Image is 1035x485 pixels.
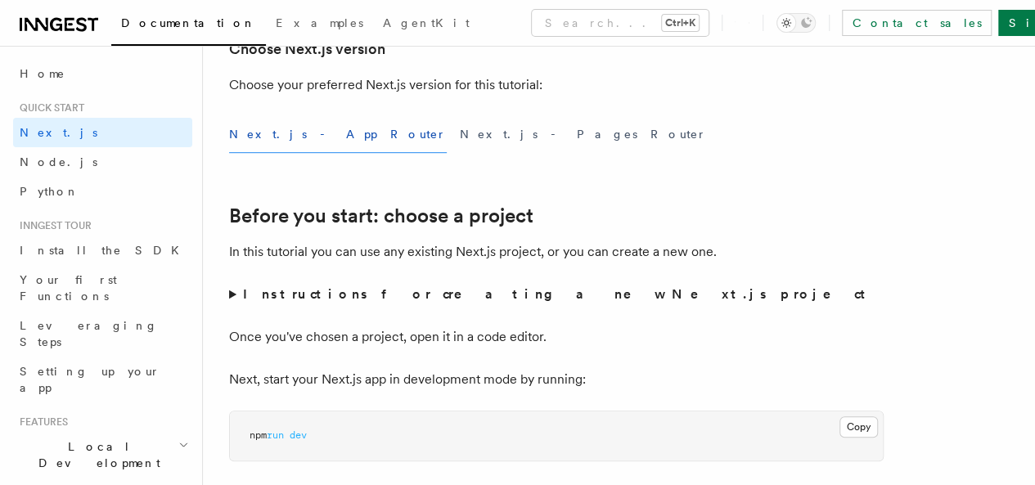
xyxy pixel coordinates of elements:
p: Once you've chosen a project, open it in a code editor. [229,326,884,348]
a: Documentation [111,5,266,46]
span: dev [290,429,307,441]
summary: Instructions for creating a new Next.js project [229,283,884,306]
span: Python [20,185,79,198]
a: Leveraging Steps [13,311,192,357]
button: Next.js - Pages Router [460,116,707,153]
a: Python [13,177,192,206]
a: Install the SDK [13,236,192,265]
span: Examples [276,16,363,29]
span: Your first Functions [20,273,117,303]
span: AgentKit [383,16,470,29]
button: Copy [839,416,878,438]
span: Setting up your app [20,365,160,394]
span: Install the SDK [20,244,189,257]
button: Local Development [13,432,192,478]
a: Next.js [13,118,192,147]
span: Local Development [13,438,178,471]
span: Node.js [20,155,97,168]
p: Next, start your Next.js app in development mode by running: [229,368,884,391]
button: Toggle dark mode [776,13,816,33]
button: Next.js - App Router [229,116,447,153]
span: Quick start [13,101,84,115]
span: npm [250,429,267,441]
strong: Instructions for creating a new Next.js project [243,286,872,302]
a: Home [13,59,192,88]
span: Features [13,415,68,429]
a: Examples [266,5,373,44]
span: Next.js [20,126,97,139]
button: Search...Ctrl+K [532,10,709,36]
span: Documentation [121,16,256,29]
a: Node.js [13,147,192,177]
p: Choose your preferred Next.js version for this tutorial: [229,74,884,97]
p: In this tutorial you can use any existing Next.js project, or you can create a new one. [229,240,884,263]
span: Inngest tour [13,219,92,232]
a: Setting up your app [13,357,192,402]
a: Contact sales [842,10,992,36]
a: Choose Next.js version [229,38,385,61]
kbd: Ctrl+K [662,15,699,31]
span: run [267,429,284,441]
a: AgentKit [373,5,479,44]
span: Leveraging Steps [20,319,158,348]
span: Home [20,65,65,82]
a: Your first Functions [13,265,192,311]
a: Before you start: choose a project [229,204,533,227]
